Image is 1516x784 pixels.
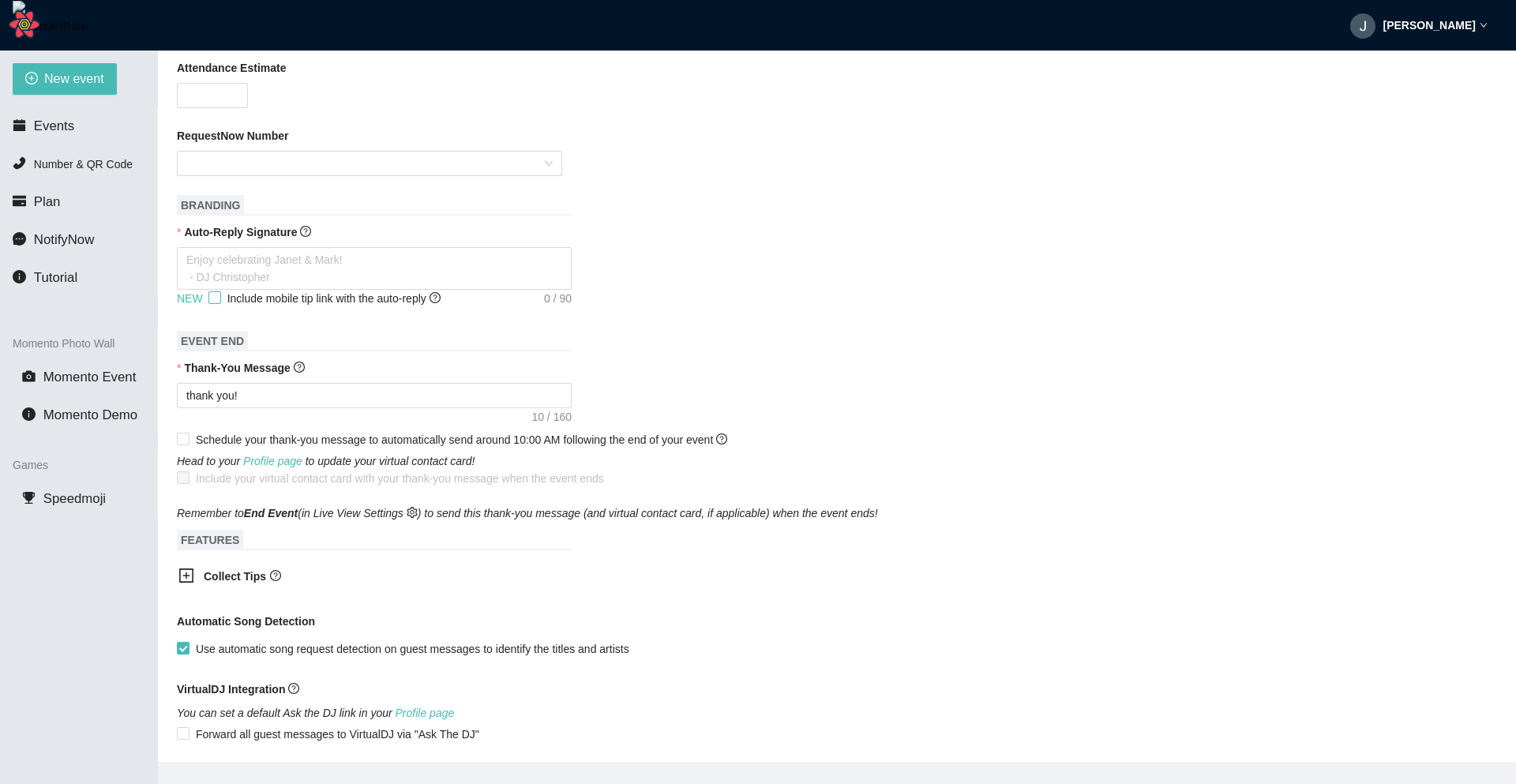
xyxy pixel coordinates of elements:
[196,472,604,485] span: Include your virtual contact card with your thank-you message when the event ends
[227,292,441,305] span: Include mobile tip link with the auto-reply
[716,433,727,445] span: question-circle
[184,226,297,238] b: Auto-Reply Signature
[300,226,311,237] span: question-circle
[13,156,26,170] span: phone
[13,63,117,95] button: plus-circleNew event
[13,270,26,283] span: info-circle
[44,69,104,88] span: New event
[177,683,285,696] b: VirtualDJ Integration
[43,369,137,384] span: Momento Event
[13,194,26,208] span: credit-card
[34,270,77,285] span: Tutorial
[177,507,878,520] i: Remember to (in Live View Settings ) to send this thank-you message (and virtual contact card, if...
[22,369,36,383] span: camera
[178,568,194,583] span: plus-square
[407,507,418,518] span: setting
[430,292,441,303] span: question-circle
[177,59,286,77] b: Attendance Estimate
[244,507,298,520] b: End Event
[177,290,203,307] span: NEW
[177,383,572,408] textarea: thank you!
[204,570,266,583] b: Collect Tips
[270,570,281,581] span: question-circle
[184,362,290,374] b: Thank-You Message
[1383,19,1476,32] strong: [PERSON_NAME]
[177,455,475,467] i: Head to your to update your virtual contact card!
[166,558,561,597] div: Collect Tipsquestion-circle
[25,72,38,87] span: plus-circle
[196,433,727,446] span: Schedule your thank-you message to automatically send around 10:00 AM following the end of your e...
[177,707,454,719] i: You can set a default Ask the DJ link in your
[1480,21,1488,29] span: down
[396,707,455,719] a: Profile page
[177,530,243,550] span: FEATURES
[288,683,299,694] span: question-circle
[189,726,486,743] span: Forward all guest messages to VirtualDJ via "Ask The DJ"
[294,362,305,373] span: question-circle
[177,127,289,144] b: RequestNow Number
[189,640,636,658] span: Use automatic song request detection on guest messages to identify the titles and artists
[177,613,315,630] b: Automatic Song Detection
[13,1,88,51] img: RequestNow
[34,118,74,133] span: Events
[34,194,61,209] span: Plan
[177,331,248,351] span: EVENT END
[34,232,94,247] span: NotifyNow
[9,9,40,40] button: Open React Query Devtools
[1350,13,1375,39] img: ACg8ocK3gkUkjpe1c0IxWLUlv1TSlZ79iN_bDPixWr38nCtUbSolTQ=s96-c
[177,195,244,216] span: BRANDING
[13,118,26,132] span: calendar
[13,232,26,246] span: message
[34,158,133,171] span: Number & QR Code
[22,491,36,505] span: trophy
[43,491,106,506] span: Speedmoji
[22,407,36,421] span: info-circle
[243,455,302,467] a: Profile page
[43,407,137,422] span: Momento Demo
